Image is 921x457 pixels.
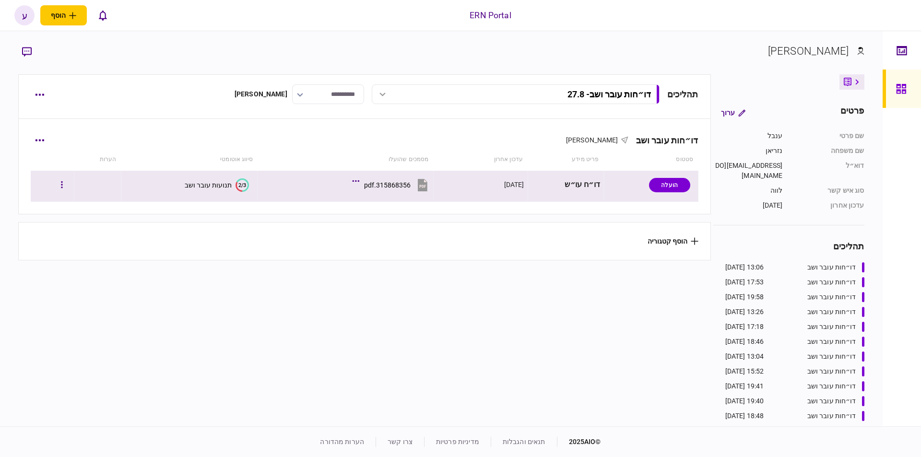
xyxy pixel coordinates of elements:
th: סיווג אוטומטי [121,149,257,171]
div: דו״ח עו״ש [531,174,600,196]
div: [DATE] [713,200,783,211]
div: 18:46 [DATE] [725,337,764,347]
button: 315868356.pdf [354,174,430,196]
a: דו״חות עובר ושב13:26 [DATE] [725,307,864,317]
div: דו״חות עובר ושב [807,322,856,332]
th: פריט מידע [528,149,603,171]
a: צרו קשר [388,438,413,445]
button: פתח תפריט להוספת לקוח [40,5,87,25]
div: דו״חות עובר ושב [807,381,856,391]
div: דו״חות עובר ושב [807,352,856,362]
div: [DATE] [504,180,524,189]
div: ענבל [713,131,783,141]
div: 17:53 [DATE] [725,277,764,287]
div: [EMAIL_ADDRESS][DOMAIN_NAME] [713,161,783,181]
div: [PERSON_NAME] [235,89,287,99]
div: 13:26 [DATE] [725,307,764,317]
a: הערות מהדורה [320,438,364,445]
div: תהליכים [667,88,698,101]
div: 19:40 [DATE] [725,396,764,406]
div: דו״חות עובר ושב - 27.8 [567,89,651,99]
div: פרטים [840,104,864,121]
a: דו״חות עובר ושב19:58 [DATE] [725,292,864,302]
div: דו״חות עובר ושב [807,366,856,376]
a: דו״חות עובר ושב18:46 [DATE] [725,337,864,347]
div: דו״חות עובר ושב [807,396,856,406]
div: נזריאן [713,146,783,156]
button: הוסף קטגוריה [648,237,698,245]
a: מדיניות פרטיות [436,438,479,445]
div: תנועות עובר ושב [185,181,232,189]
th: עדכון אחרון [433,149,528,171]
div: דוא״ל [792,161,864,181]
div: © 2025 AIO [557,437,601,447]
a: דו״חות עובר ושב15:52 [DATE] [725,366,864,376]
a: תנאים והגבלות [503,438,545,445]
a: דו״חות עובר ושב17:53 [DATE] [725,277,864,287]
div: סוג איש קשר [792,186,864,196]
div: דו״חות עובר ושב [807,292,856,302]
div: דו״חות עובר ושב [628,135,698,145]
text: 2/3 [238,182,246,188]
div: דו״חות עובר ושב [807,411,856,421]
div: דו״חות עובר ושב [807,262,856,272]
button: ערוך [713,104,753,121]
a: דו״חות עובר ושב13:04 [DATE] [725,352,864,362]
div: תהליכים [713,240,864,253]
div: דו״חות עובר ושב [807,307,856,317]
div: 15:52 [DATE] [725,366,764,376]
a: דו״חות עובר ושב17:18 [DATE] [725,322,864,332]
div: לווה [713,186,783,196]
div: 19:41 [DATE] [725,381,764,391]
div: 13:04 [DATE] [725,352,764,362]
a: דו״חות עובר ושב19:40 [DATE] [725,396,864,406]
th: הערות [74,149,121,171]
a: דו״חות עובר ושב19:41 [DATE] [725,381,864,391]
div: דו״חות עובר ושב [807,337,856,347]
button: פתח רשימת התראות [93,5,113,25]
span: [PERSON_NAME] [566,136,618,144]
div: 17:18 [DATE] [725,322,764,332]
div: ERN Portal [470,9,511,22]
a: דו״חות עובר ושב18:48 [DATE] [725,411,864,421]
div: 13:06 [DATE] [725,262,764,272]
button: דו״חות עובר ושב- 27.8 [372,84,660,104]
div: שם משפחה [792,146,864,156]
button: 2/3תנועות עובר ושב [185,178,249,192]
div: דו״חות עובר ושב [807,277,856,287]
a: דו״חות עובר ושב13:06 [DATE] [725,262,864,272]
div: [PERSON_NAME] [768,43,849,59]
div: עדכון אחרון [792,200,864,211]
th: סטטוס [603,149,698,171]
div: 19:58 [DATE] [725,292,764,302]
th: מסמכים שהועלו [258,149,434,171]
button: ע [14,5,35,25]
div: הועלה [649,178,690,192]
div: 18:48 [DATE] [725,411,764,421]
div: 315868356.pdf [364,181,411,189]
div: שם פרטי [792,131,864,141]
